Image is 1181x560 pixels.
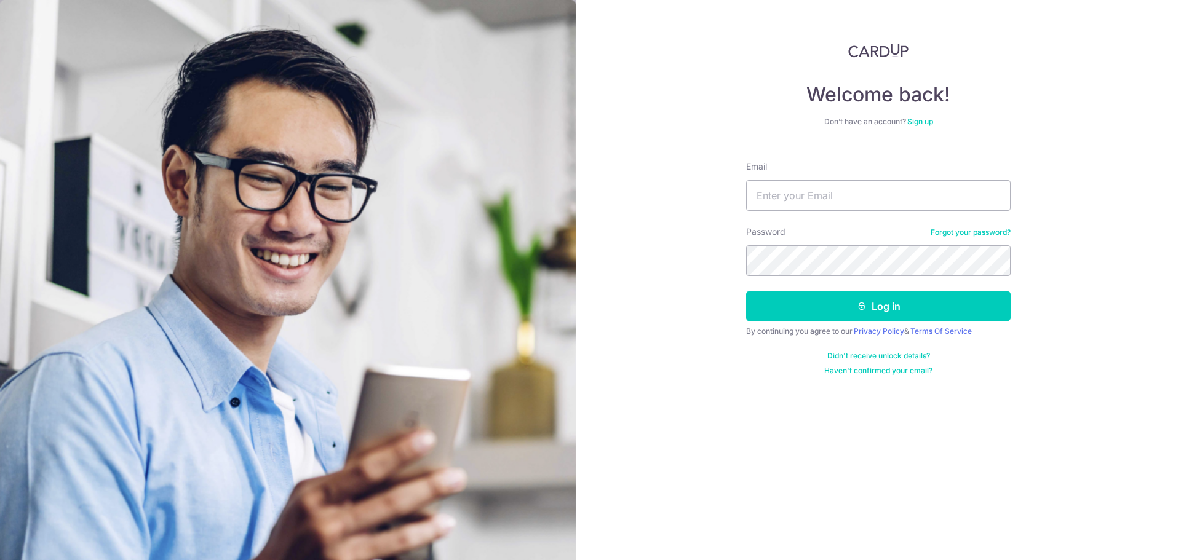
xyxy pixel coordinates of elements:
[910,326,972,336] a: Terms Of Service
[746,226,785,238] label: Password
[848,43,909,58] img: CardUp Logo
[824,366,932,376] a: Haven't confirmed your email?
[746,291,1011,321] button: Log in
[931,227,1011,237] a: Forgot your password?
[746,180,1011,211] input: Enter your Email
[746,326,1011,336] div: By continuing you agree to our &
[827,351,930,361] a: Didn't receive unlock details?
[746,160,767,173] label: Email
[907,117,933,126] a: Sign up
[746,82,1011,107] h4: Welcome back!
[746,117,1011,127] div: Don’t have an account?
[854,326,904,336] a: Privacy Policy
